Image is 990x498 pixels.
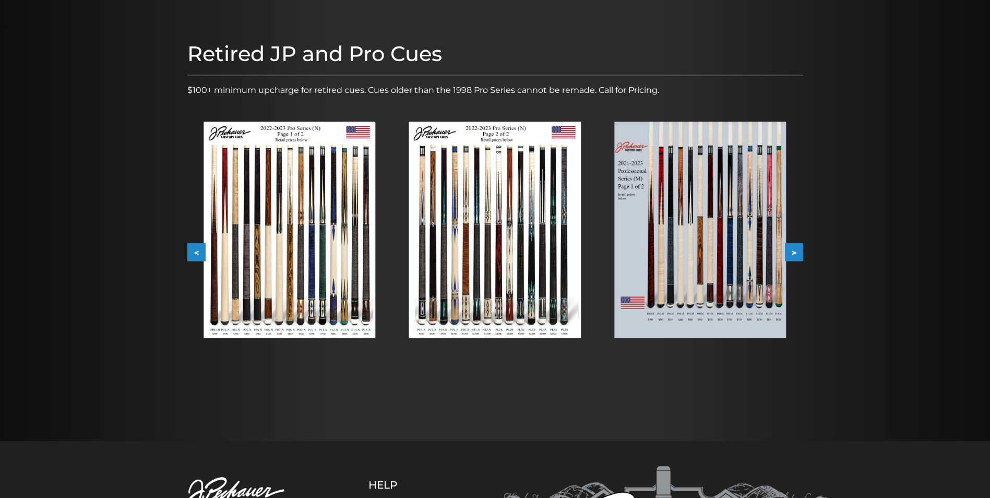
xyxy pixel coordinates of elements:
button: < [187,243,206,262]
button: > [785,243,803,262]
p: $100+ minimum upcharge for retired cues. Cues older than the 1998 Pro Series cannot be remade. Ca... [187,84,803,97]
h1: Retired JP and Pro Cues [187,41,803,66]
div: Carousel Navigation [187,243,803,262]
h5: Help [368,479,449,491]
